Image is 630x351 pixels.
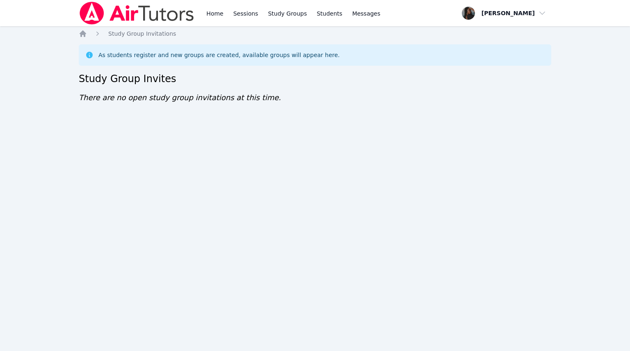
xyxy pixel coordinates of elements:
[108,30,176,38] a: Study Group Invitations
[79,93,281,102] span: There are no open study group invitations at this time.
[79,72,551,85] h2: Study Group Invites
[108,30,176,37] span: Study Group Invitations
[79,2,195,25] img: Air Tutors
[98,51,340,59] div: As students register and new groups are created, available groups will appear here.
[352,9,381,18] span: Messages
[79,30,551,38] nav: Breadcrumb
